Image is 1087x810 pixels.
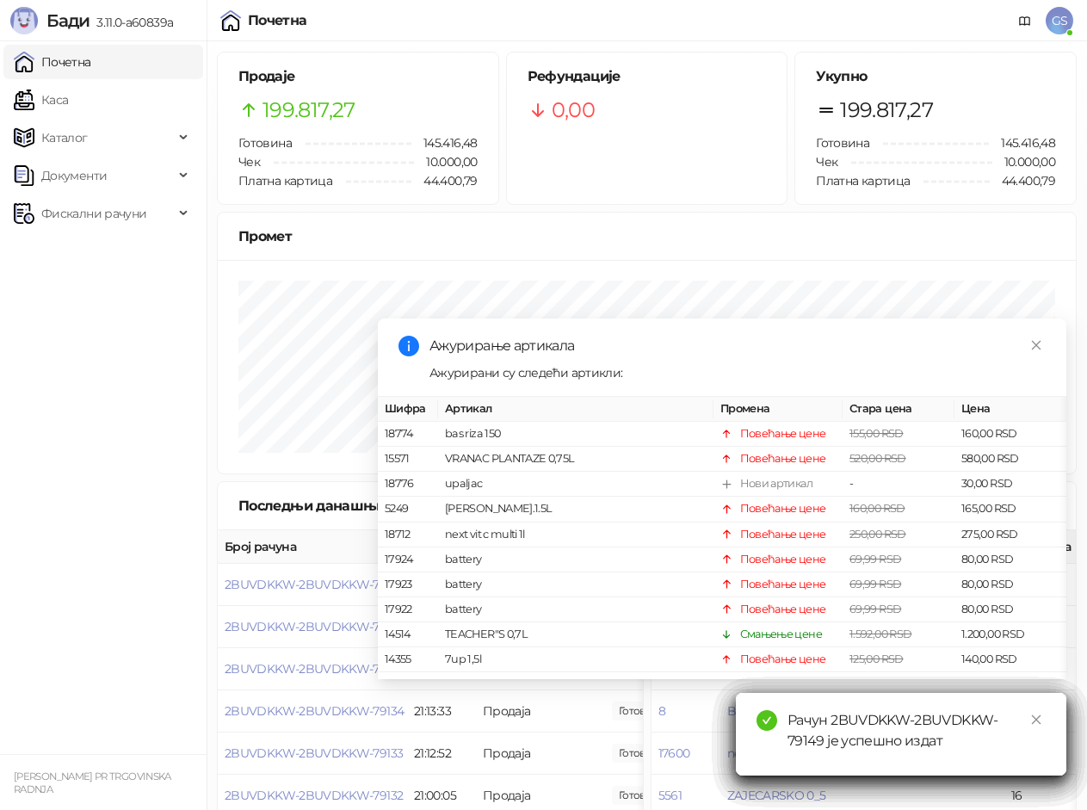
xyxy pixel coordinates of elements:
span: 520,00 RSD [849,452,906,465]
td: 14514 [378,622,438,647]
span: 10.000,00 [992,152,1055,171]
div: Нови артикал [740,475,812,492]
span: nescafe 3 [727,745,778,761]
span: 682,43 [612,786,670,805]
td: next vit c multi 1l [438,522,713,547]
button: 17600 [658,745,690,761]
button: ZAJECARSKO 0_5 [727,788,826,803]
div: Почетна [248,14,307,28]
td: [PERSON_NAME].1.5L [438,497,713,522]
button: BELO PECIVO [727,703,806,719]
div: Повећање цене [740,551,826,568]
td: amstel [438,672,713,697]
div: Ажурирање артикала [429,336,1046,356]
td: 21:13:33 [407,690,476,733]
button: 2BUVDKKW-2BUVDKKW-79133 [225,745,403,761]
span: Платна картица [238,173,332,189]
td: 18774 [378,422,438,447]
span: 155,00 RSD [849,427,904,440]
td: TEACHER"S 0,7L [438,622,713,647]
td: - [843,472,954,497]
td: 7up 1,5l [438,647,713,672]
span: info-circle [398,336,419,356]
div: Повећање цене [740,676,826,693]
td: 275,00 RSD [954,522,1066,547]
span: Готовина [816,135,869,151]
a: Close [1027,336,1046,355]
td: 30,00 RSD [954,472,1066,497]
span: GS [1046,7,1073,34]
a: Документација [1011,7,1039,34]
td: 160,00 RSD [954,422,1066,447]
span: Готовина [238,135,292,151]
div: Последњи данашњи рачуни [238,495,466,516]
td: 80,00 RSD [954,547,1066,572]
a: Почетна [14,45,91,79]
td: 18712 [378,522,438,547]
td: 70,00 RSD [954,672,1066,697]
button: 8 [658,703,665,719]
span: Фискални рачуни [41,196,146,231]
span: 250,00 RSD [849,528,906,541]
td: bas riza 150 [438,422,713,447]
span: 69,99 RSD [849,578,901,590]
div: Смањење цене [740,626,822,643]
span: 177,00 [612,744,670,763]
td: Продаја [476,733,605,775]
td: 165,00 RSD [954,497,1066,522]
td: 17924 [378,547,438,572]
th: Промена [713,397,843,422]
td: 14355 [378,647,438,672]
th: Број рачуна [218,530,407,564]
td: upaljac [438,472,713,497]
div: Повећање цене [740,425,826,442]
div: Повећање цене [740,500,826,517]
span: 2BUVDKKW-2BUVDKKW-79136 [225,619,404,634]
span: 0,00 [552,94,595,127]
span: 2BUVDKKW-2BUVDKKW-79137 [225,577,403,592]
span: 69,99 RSD [849,603,901,615]
td: 17922 [378,597,438,622]
span: 145.416,48 [411,133,478,152]
div: Повећање цене [740,450,826,467]
th: Артикал [438,397,713,422]
button: 2BUVDKKW-2BUVDKKW-79132 [225,788,403,803]
span: 44.400,79 [411,171,477,190]
span: 199.817,27 [840,94,933,127]
h5: Рефундације [528,66,767,87]
td: 580,00 RSD [954,447,1066,472]
button: 5561 [658,788,682,803]
a: Каса [14,83,68,117]
td: 80,00 RSD [954,597,1066,622]
small: [PERSON_NAME] PR TRGOVINSKA RADNJA [14,770,171,795]
td: battery [438,547,713,572]
th: Стара цена [843,397,954,422]
span: Платна картица [816,173,910,189]
span: Чек [238,154,260,170]
td: battery [438,597,713,622]
span: 199.817,27 [262,94,355,127]
th: Цена [954,397,1066,422]
div: Повећање цене [740,576,826,593]
div: Промет [238,226,1055,247]
button: 2BUVDKKW-2BUVDKKW-79134 [225,703,404,719]
span: 125,00 RSD [849,652,904,665]
td: Продаја [476,690,605,733]
span: 3.11.0-a60839a [90,15,173,30]
span: Каталог [41,121,88,155]
div: Повећање цене [740,601,826,618]
th: Шифра [378,397,438,422]
td: 18776 [378,472,438,497]
td: 17923 [378,572,438,597]
td: 15571 [378,447,438,472]
button: 2BUVDKKW-2BUVDKKW-79135 [225,661,403,677]
div: Повећање цене [740,651,826,668]
td: battery [438,572,713,597]
td: 80,00 RSD [954,572,1066,597]
td: 1.200,00 RSD [954,622,1066,647]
